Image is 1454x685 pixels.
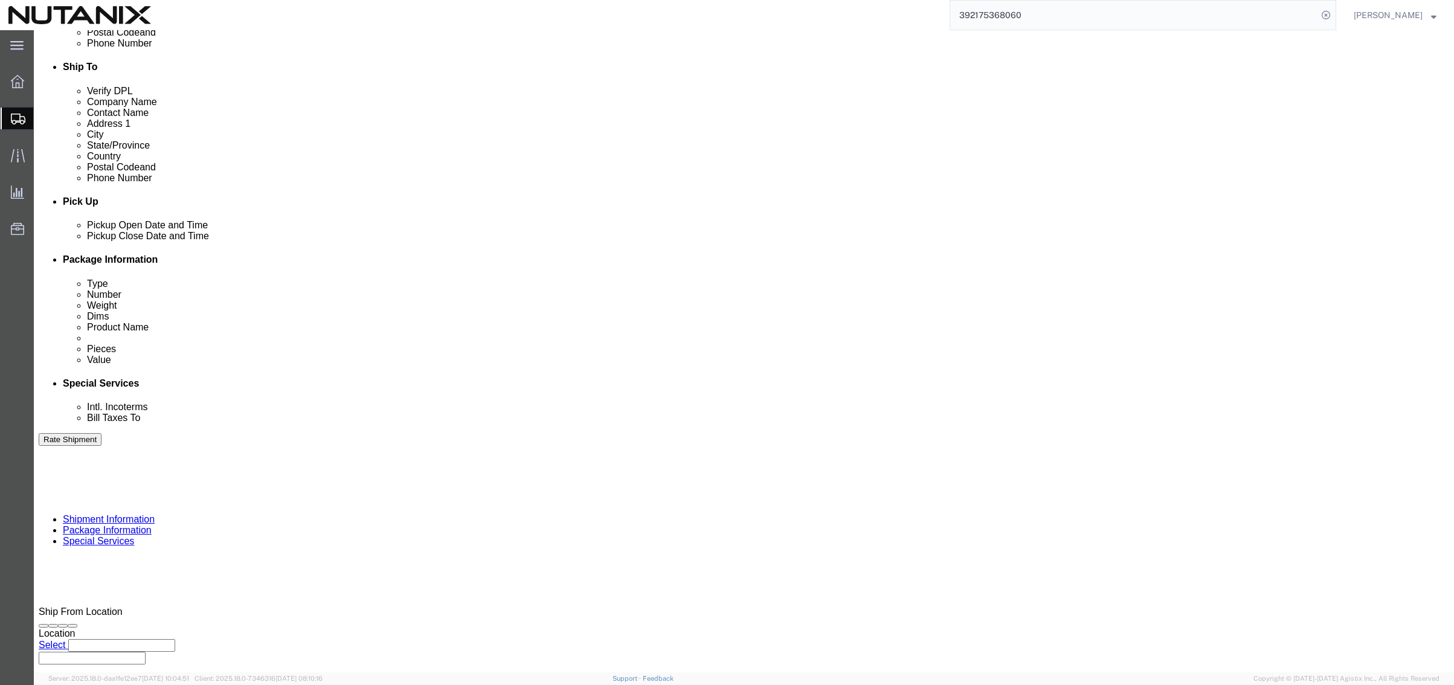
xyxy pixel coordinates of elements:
span: Server: 2025.18.0-daa1fe12ee7 [48,675,189,682]
span: Copyright © [DATE]-[DATE] Agistix Inc., All Rights Reserved [1253,674,1440,684]
input: Search for shipment number, reference number [950,1,1317,30]
button: [PERSON_NAME] [1353,8,1437,22]
span: Stephanie Guadron [1354,8,1423,22]
img: logo [8,6,151,24]
a: Feedback [643,675,674,682]
span: [DATE] 10:04:51 [142,675,189,682]
iframe: FS Legacy Container [34,30,1454,672]
span: [DATE] 08:10:16 [275,675,323,682]
a: Support [613,675,643,682]
span: Client: 2025.18.0-7346316 [195,675,323,682]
